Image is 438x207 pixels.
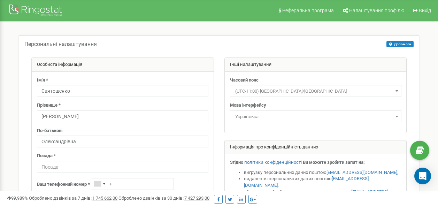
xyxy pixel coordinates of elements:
[37,110,208,122] input: Прізвище
[230,160,243,165] strong: Згідно
[32,58,214,72] div: Особиста інформація
[230,110,401,122] span: Українська
[37,77,48,84] label: Ім'я *
[37,102,61,109] label: Прізвище *
[232,112,399,122] span: Українська
[37,85,208,97] input: Ім'я
[184,195,209,201] u: 7 427 293,00
[419,8,431,13] span: Вихід
[91,178,174,190] input: +1-800-555-55-55
[414,168,431,184] div: Open Intercom Messenger
[37,128,62,134] label: По-батькові
[230,102,266,109] label: Мова інтерфейсу
[244,160,302,165] a: політики конфіденційності
[303,160,365,165] strong: Ви можете зробити запит на:
[92,195,117,201] u: 1 745 662,00
[349,8,404,13] span: Налаштування профілю
[244,176,401,189] li: видалення персональних даних поштою ,
[24,41,97,47] h5: Персональні налаштування
[326,170,397,175] a: [EMAIL_ADDRESS][DOMAIN_NAME]
[37,136,208,147] input: По-батькові
[225,140,407,154] div: Інформація про конфіденційність данних
[225,58,407,72] div: Інші налаштування
[230,85,401,97] span: (UTC-11:00) Pacific/Midway
[244,176,369,188] a: [EMAIL_ADDRESS][DOMAIN_NAME]
[37,153,56,159] label: Посада *
[230,77,259,84] label: Часовий пояс
[29,195,117,201] span: Оброблено дзвінків за 7 днів :
[37,161,208,173] input: Посада
[118,195,209,201] span: Оброблено дзвінків за 30 днів :
[7,195,28,201] span: 99,989%
[244,169,401,176] li: вигрузку персональних даних поштою ,
[232,86,399,96] span: (UTC-11:00) Pacific/Midway
[386,41,414,47] button: Допомога
[37,181,90,188] label: Ваш телефонний номер *
[244,189,401,202] li: обмеження обробки персональних даних поштою .
[91,178,107,190] div: Telephone country code
[282,8,334,13] span: Реферальна програма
